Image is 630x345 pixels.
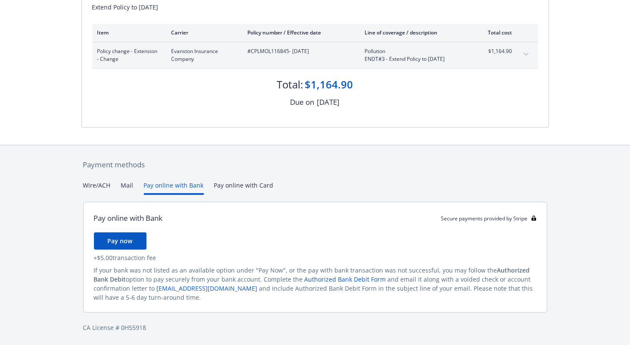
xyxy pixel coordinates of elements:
span: Policy change - Extension - Change [97,47,158,63]
button: Pay now [94,232,147,250]
span: PollutionENDT#3 - Extend Policy to [DATE] [365,47,466,63]
div: Due on [290,97,315,108]
div: Extend Policy to [DATE] [92,3,538,12]
span: $1,164.90 [480,47,512,55]
div: $1,164.90 [305,77,353,92]
div: CA License # 0H55918 [83,323,547,332]
div: + $5.00 transaction fee [94,253,536,262]
button: Pay online with Card [214,181,274,195]
div: Total: [277,77,303,92]
div: Policy change - Extension - ChangeEvanston Insurance Company#CPLMOL116845- [DATE]PollutionENDT#3 ... [92,42,538,68]
div: Policy number / Effective date [248,29,351,36]
div: [DATE] [317,97,340,108]
div: Carrier [172,29,234,36]
div: Payment methods [83,159,547,170]
div: Line of coverage / description [365,29,466,36]
button: Pay online with Bank [144,181,204,195]
a: [EMAIL_ADDRESS][DOMAIN_NAME] [157,284,258,292]
span: ENDT#3 - Extend Policy to [DATE] [365,55,466,63]
span: Authorized Bank Debit [94,266,530,283]
span: Evanston Insurance Company [172,47,234,63]
div: Total cost [480,29,512,36]
button: Mail [121,181,134,195]
button: Wire/ACH [83,181,111,195]
span: Pollution [365,47,466,55]
div: Pay online with Bank [94,213,163,224]
div: Item [97,29,158,36]
button: expand content [519,47,533,61]
div: Secure payments provided by Stripe [441,215,536,222]
span: Pay now [108,237,133,245]
span: #CPLMOL116845 - [DATE] [248,47,351,55]
a: Authorized Bank Debit Form [305,275,386,283]
div: If your bank was not listed as an available option under "Pay Now", or the pay with bank transact... [94,266,536,302]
